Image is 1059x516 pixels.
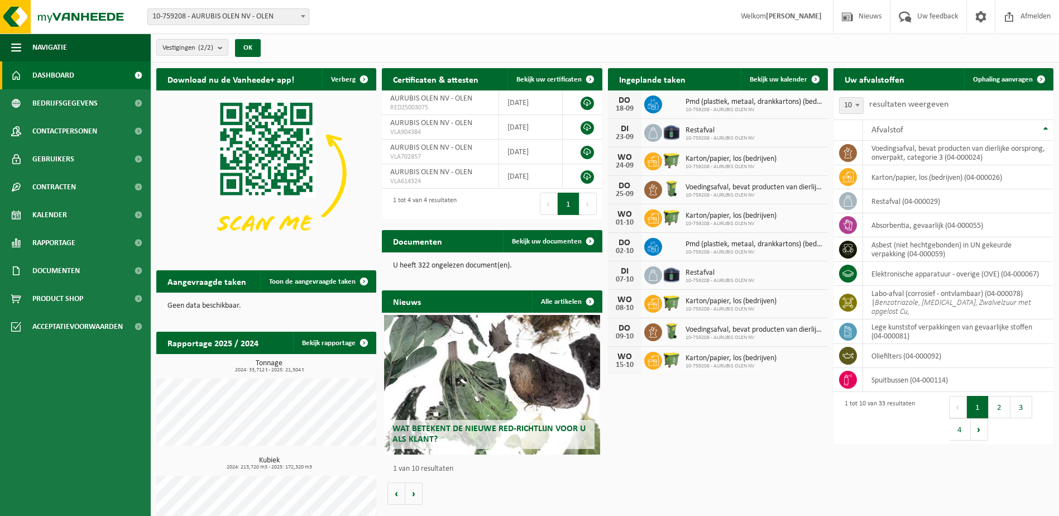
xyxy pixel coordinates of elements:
[973,76,1033,83] span: Ophaling aanvragen
[686,212,777,221] span: Karton/papier, los (bedrijven)
[662,350,681,369] img: WB-1100-HPE-GN-50
[614,96,636,105] div: DO
[269,278,356,285] span: Toon de aangevraagde taken
[162,367,376,373] span: 2024: 33,712 t - 2025: 21,504 t
[614,361,636,369] div: 15-10
[614,238,636,247] div: DO
[390,94,472,103] span: AURUBIS OLEN NV - OLEN
[32,229,75,257] span: Rapportage
[741,68,827,90] a: Bekijk uw kalender
[863,213,1053,237] td: absorbentia, gevaarlijk (04-000055)
[686,183,822,192] span: Voedingsafval, bevat producten van dierlijke oorsprong, onverpakt, categorie 3
[614,352,636,361] div: WO
[390,168,472,176] span: AURUBIS OLEN NV - OLEN
[662,322,681,341] img: WB-0140-HPE-GN-50
[390,177,490,186] span: VLA614324
[686,221,777,227] span: 10-759208 - AURUBIS OLEN NV
[686,278,755,284] span: 10-759208 - AURUBIS OLEN NV
[662,265,681,284] img: CR-SU-1C-5000-000-02
[971,418,988,441] button: Next
[863,189,1053,213] td: restafval (04-000029)
[662,179,681,198] img: WB-0140-HPE-GN-50
[662,122,681,141] img: CR-SU-1C-5000-000-02
[686,192,822,199] span: 10-759208 - AURUBIS OLEN NV
[863,368,1053,392] td: spuitbussen (04-000114)
[384,315,600,455] a: Wat betekent de nieuwe RED-richtlijn voor u als klant?
[235,39,261,57] button: OK
[662,208,681,227] img: WB-1100-HPE-GN-50
[766,12,822,21] strong: [PERSON_NAME]
[614,162,636,170] div: 24-09
[32,145,74,173] span: Gebruikers
[499,115,563,140] td: [DATE]
[686,306,777,313] span: 10-759208 - AURUBIS OLEN NV
[686,107,822,113] span: 10-759208 - AURUBIS OLEN NV
[387,482,405,505] button: Vorige
[964,68,1052,90] a: Ophaling aanvragen
[614,295,636,304] div: WO
[390,144,472,152] span: AURUBIS OLEN NV - OLEN
[614,304,636,312] div: 08-10
[32,173,76,201] span: Contracten
[686,269,755,278] span: Restafval
[147,8,309,25] span: 10-759208 - AURUBIS OLEN NV - OLEN
[686,98,822,107] span: Pmd (plastiek, metaal, drankkartons) (bedrijven)
[393,465,596,473] p: 1 van 10 resultaten
[387,192,457,216] div: 1 tot 4 van 4 resultaten
[863,286,1053,319] td: labo-afval (corrosief - ontvlambaar) (04-000078) |
[162,465,376,470] span: 2024: 213,720 m3 - 2025: 172,320 m3
[614,190,636,198] div: 25-09
[32,257,80,285] span: Documenten
[686,240,822,249] span: Pmd (plastiek, metaal, drankkartons) (bedrijven)
[614,324,636,333] div: DO
[405,482,423,505] button: Volgende
[390,119,472,127] span: AURUBIS OLEN NV - OLEN
[686,155,777,164] span: Karton/papier, los (bedrijven)
[608,68,697,90] h2: Ingeplande taken
[863,141,1053,165] td: voedingsafval, bevat producten van dierlijke oorsprong, onverpakt, categorie 3 (04-000024)
[260,270,375,293] a: Toon de aangevraagde taken
[840,98,863,113] span: 10
[686,249,822,256] span: 10-759208 - AURUBIS OLEN NV
[614,133,636,141] div: 23-09
[507,68,601,90] a: Bekijk uw certificaten
[162,40,213,56] span: Vestigingen
[949,418,971,441] button: 4
[532,290,601,313] a: Alle artikelen
[614,219,636,227] div: 01-10
[499,90,563,115] td: [DATE]
[390,103,490,112] span: RED25003075
[390,152,490,161] span: VLA702857
[869,100,948,109] label: resultaten weergeven
[839,395,915,442] div: 1 tot 10 van 33 resultaten
[156,270,257,292] h2: Aangevraagde taken
[148,9,309,25] span: 10-759208 - AURUBIS OLEN NV - OLEN
[686,297,777,306] span: Karton/papier, los (bedrijven)
[967,396,989,418] button: 1
[198,44,213,51] count: (2/2)
[32,313,123,341] span: Acceptatievoorwaarden
[32,89,98,117] span: Bedrijfsgegevens
[686,135,755,142] span: 10-759208 - AURUBIS OLEN NV
[863,165,1053,189] td: karton/papier, los (bedrijven) (04-000026)
[390,128,490,137] span: VLA904384
[871,126,903,135] span: Afvalstof
[614,105,636,113] div: 18-09
[839,97,864,114] span: 10
[540,193,558,215] button: Previous
[156,332,270,353] h2: Rapportage 2025 / 2024
[382,230,453,252] h2: Documenten
[614,210,636,219] div: WO
[382,290,432,312] h2: Nieuws
[863,262,1053,286] td: elektronische apparatuur - overige (OVE) (04-000067)
[516,76,582,83] span: Bekijk uw certificaten
[662,151,681,170] img: WB-1100-HPE-GN-50
[156,90,376,256] img: Download de VHEPlus App
[833,68,916,90] h2: Uw afvalstoffen
[32,201,67,229] span: Kalender
[499,140,563,164] td: [DATE]
[32,285,83,313] span: Product Shop
[614,247,636,255] div: 02-10
[949,396,967,418] button: Previous
[156,68,305,90] h2: Download nu de Vanheede+ app!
